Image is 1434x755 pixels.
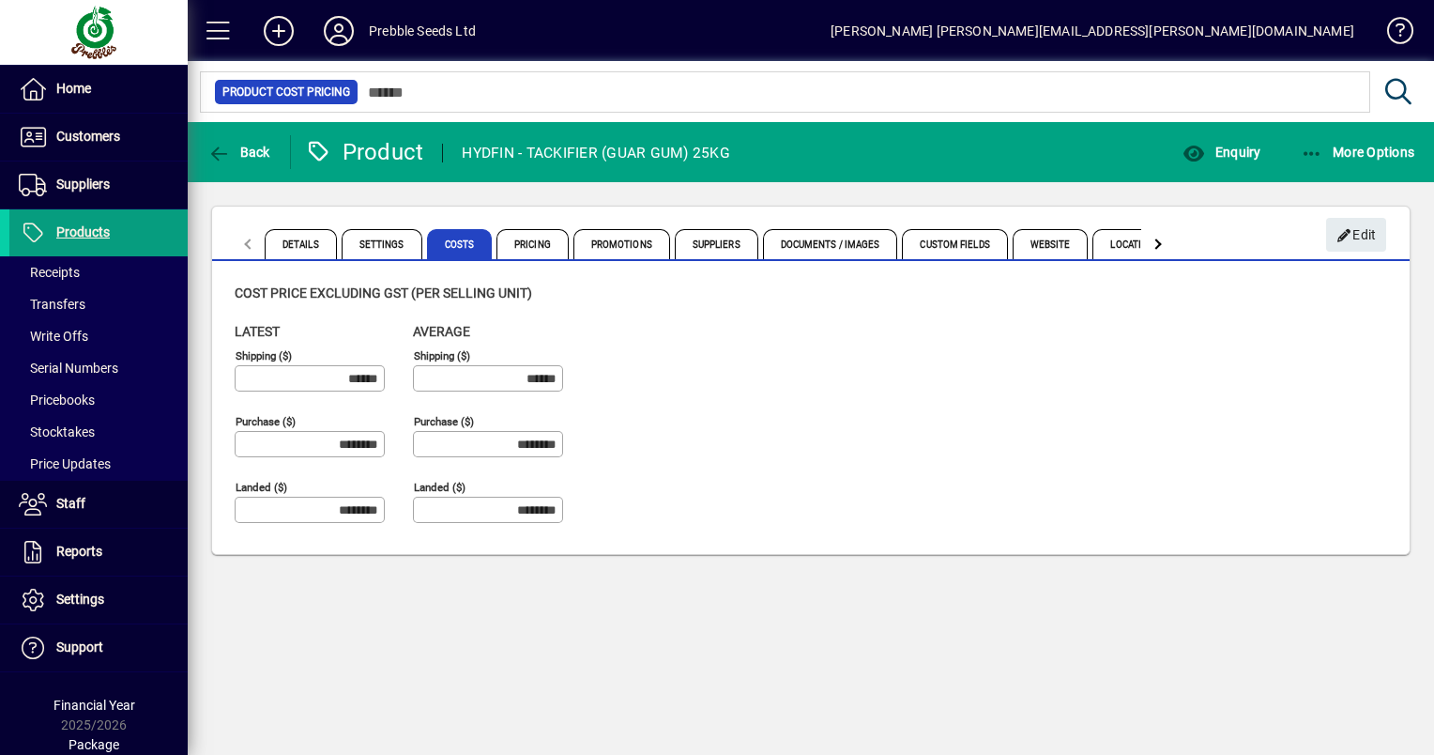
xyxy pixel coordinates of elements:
mat-label: Purchase ($) [236,415,296,428]
button: Back [203,135,275,169]
button: Edit [1326,218,1386,252]
span: Documents / Images [763,229,898,259]
span: Package [69,737,119,752]
a: Knowledge Base [1373,4,1411,65]
app-page-header-button: Back [188,135,291,169]
span: Custom Fields [902,229,1007,259]
span: Home [56,81,91,96]
mat-label: Shipping ($) [414,349,470,362]
span: Promotions [573,229,670,259]
span: Locations [1092,229,1178,259]
span: Support [56,639,103,655]
span: Serial Numbers [19,361,118,376]
a: Transfers [9,288,188,320]
span: Write Offs [19,329,88,344]
span: Suppliers [56,177,110,192]
span: Customers [56,129,120,144]
a: Receipts [9,256,188,288]
a: Home [9,66,188,113]
span: Average [413,324,470,339]
span: Staff [56,496,85,511]
span: Details [265,229,337,259]
span: Suppliers [675,229,758,259]
button: Profile [309,14,369,48]
span: Stocktakes [19,424,95,439]
button: Enquiry [1178,135,1265,169]
a: Support [9,624,188,671]
span: Financial Year [53,698,135,713]
span: Enquiry [1182,145,1260,160]
span: Costs [427,229,493,259]
span: Website [1013,229,1089,259]
div: [PERSON_NAME] [PERSON_NAME][EMAIL_ADDRESS][PERSON_NAME][DOMAIN_NAME] [831,16,1354,46]
span: Settings [342,229,422,259]
a: Settings [9,577,188,624]
a: Reports [9,529,188,576]
span: Latest [235,324,280,339]
mat-label: Landed ($) [236,481,287,494]
span: Settings [56,592,104,607]
span: More Options [1301,145,1415,160]
button: More Options [1296,135,1420,169]
a: Customers [9,114,188,161]
button: Add [249,14,309,48]
a: Suppliers [9,162,188,208]
a: Price Updates [9,448,188,480]
a: Pricebooks [9,384,188,416]
span: Reports [56,544,102,559]
span: Pricebooks [19,393,95,408]
span: Transfers [19,297,85,312]
div: Prebble Seeds Ltd [369,16,476,46]
span: Receipts [19,265,80,280]
mat-label: Shipping ($) [236,349,292,362]
a: Serial Numbers [9,352,188,384]
mat-label: Landed ($) [414,481,465,494]
span: Back [207,145,270,160]
span: Price Updates [19,456,111,471]
div: HYDFIN - TACKIFIER (GUAR GUM) 25KG [462,138,730,168]
span: Products [56,224,110,239]
a: Staff [9,481,188,528]
mat-label: Purchase ($) [414,415,474,428]
div: Product [305,137,424,167]
a: Write Offs [9,320,188,352]
span: Pricing [496,229,569,259]
span: Edit [1336,220,1377,251]
span: Cost price excluding GST (per selling unit) [235,285,532,300]
a: Stocktakes [9,416,188,448]
span: Product Cost Pricing [222,83,350,101]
